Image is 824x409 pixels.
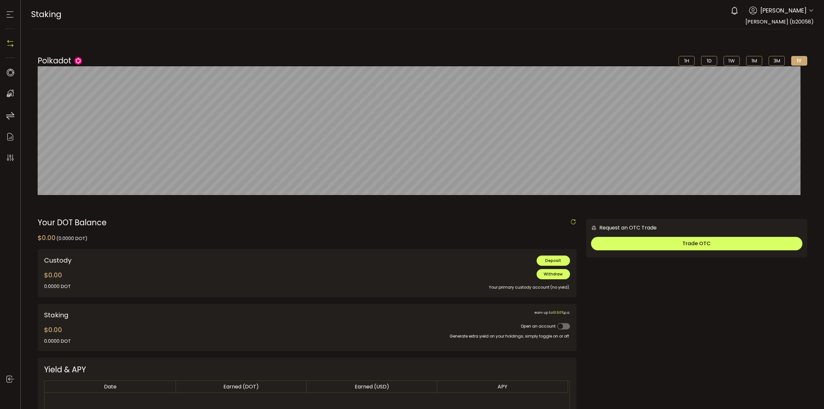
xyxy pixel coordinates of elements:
div: Your DOT Balance [38,219,576,227]
div: Custody [44,256,254,265]
div: $0.00 [44,325,71,335]
div: Generate extra yield on your holdings; simply toggle on or off. [264,330,570,339]
li: 1M [746,56,762,66]
div: Yield & APY [44,364,570,375]
div: APY [437,383,567,390]
span: 10.50% [553,310,564,315]
li: 3M [769,56,785,66]
div: Your primary custody account (no yield). [264,279,570,291]
button: Trade OTC [591,237,802,250]
span: Trade OTC [682,240,711,247]
div: Earned (DOT) [176,383,306,390]
div: Earned (USD) [307,383,437,390]
span: Deposit [545,258,561,263]
li: 1W [724,56,740,66]
div: $0.00 [44,270,71,290]
div: 0.0000 DOT [44,338,71,345]
li: 1H [679,56,695,66]
span: Open an account [521,323,556,329]
div: Polkadot [38,55,82,66]
span: earn up to p.a. [534,310,570,315]
span: (0.0000 DOT) [56,235,88,242]
li: 1Y [791,56,807,66]
li: 1D [701,56,717,66]
img: 6nGpN7MZ9FLuBP83NiajKbTRY4UzlzQtBKtCrLLspmCkSvCZHBKvY3NxgQaT5JnOQREvtQ257bXeeSTueZfAPizblJ+Fe8JwA... [591,225,597,231]
span: [PERSON_NAME] [760,6,807,15]
div: $0.00 [38,233,88,243]
span: Staking [31,9,61,20]
div: Request an OTC Trade [586,224,657,232]
button: Withdraw [537,269,570,279]
span: [PERSON_NAME] (b20058) [745,18,814,25]
div: Staking [44,310,254,320]
div: Date [45,383,175,390]
iframe: Chat Widget [792,378,824,409]
img: N4P5cjLOiQAAAABJRU5ErkJggg== [5,39,15,48]
button: Deposit [537,256,570,266]
span: Withdraw [544,271,563,277]
div: 0.0000 DOT [44,283,71,290]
